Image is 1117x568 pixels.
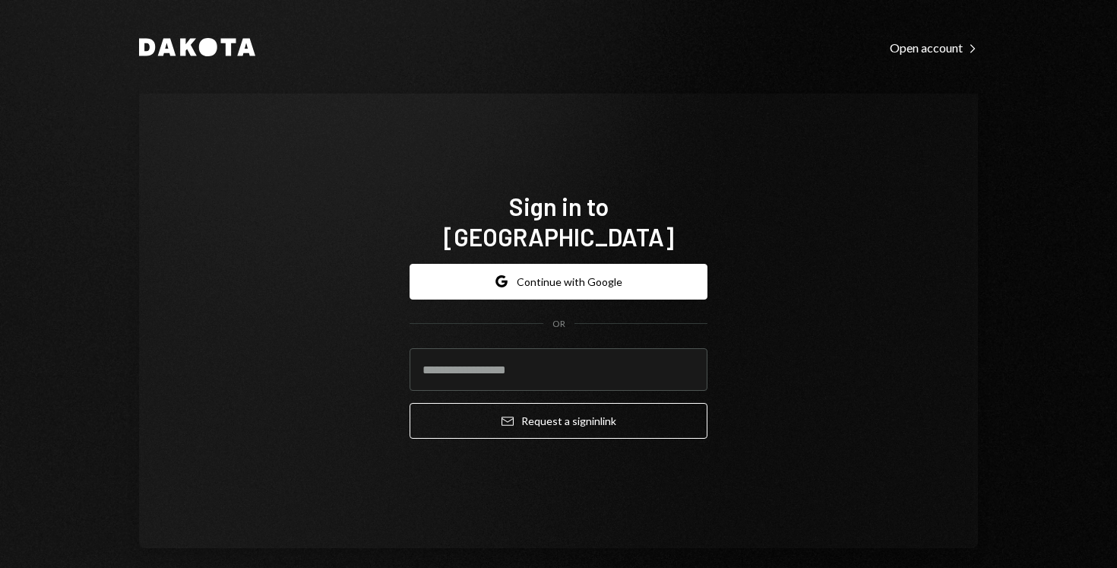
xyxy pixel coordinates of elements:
a: Open account [890,39,978,56]
button: Continue with Google [410,264,707,300]
button: Request a signinlink [410,403,707,439]
h1: Sign in to [GEOGRAPHIC_DATA] [410,191,707,252]
div: Open account [890,40,978,56]
div: OR [552,318,565,331]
